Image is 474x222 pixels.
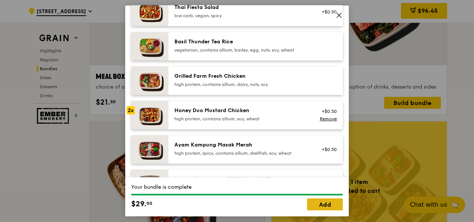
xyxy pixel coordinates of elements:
[174,38,308,46] div: Basil Thunder Tea Rice
[131,184,343,191] div: Your bundle is complete
[131,170,168,198] img: daily_normal_Mentai-Mayonnaise-Aburi-Salmon-HORZ.jpg
[131,101,168,129] img: daily_normal_Honey_Duo_Mustard_Chicken__Horizontal_.jpg
[307,198,343,210] a: Add
[174,116,308,122] div: high protein, contains allium, soy, wheat
[174,4,308,11] div: Thai Fiesta Salad
[320,116,337,121] a: Remove
[174,150,308,156] div: high protein, spicy, contains allium, shellfish, soy, wheat
[174,141,308,149] div: Ayam Kampung Masak Merah
[317,108,337,114] div: +$0.50
[131,198,146,210] span: $29.
[131,135,168,164] img: daily_normal_Ayam_Kampung_Masak_Merah_Horizontal_.jpg
[174,73,308,80] div: Grilled Farm Fresh Chicken
[174,81,308,87] div: high protein, contains allium, dairy, nuts, soy
[174,107,308,114] div: Honey Duo Mustard Chicken
[131,67,168,95] img: daily_normal_HORZ-Grilled-Farm-Fresh-Chicken.jpg
[174,47,308,53] div: vegetarian, contains allium, barley, egg, nuts, soy, wheat
[174,13,308,19] div: low carb, vegan, spicy
[131,32,168,61] img: daily_normal_HORZ-Basil-Thunder-Tea-Rice.jpg
[146,200,152,206] span: 00
[174,176,308,183] div: Mentai Mayonnaise [PERSON_NAME]
[317,9,337,15] div: +$0.50
[127,106,135,114] div: 2x
[317,147,337,152] div: +$0.50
